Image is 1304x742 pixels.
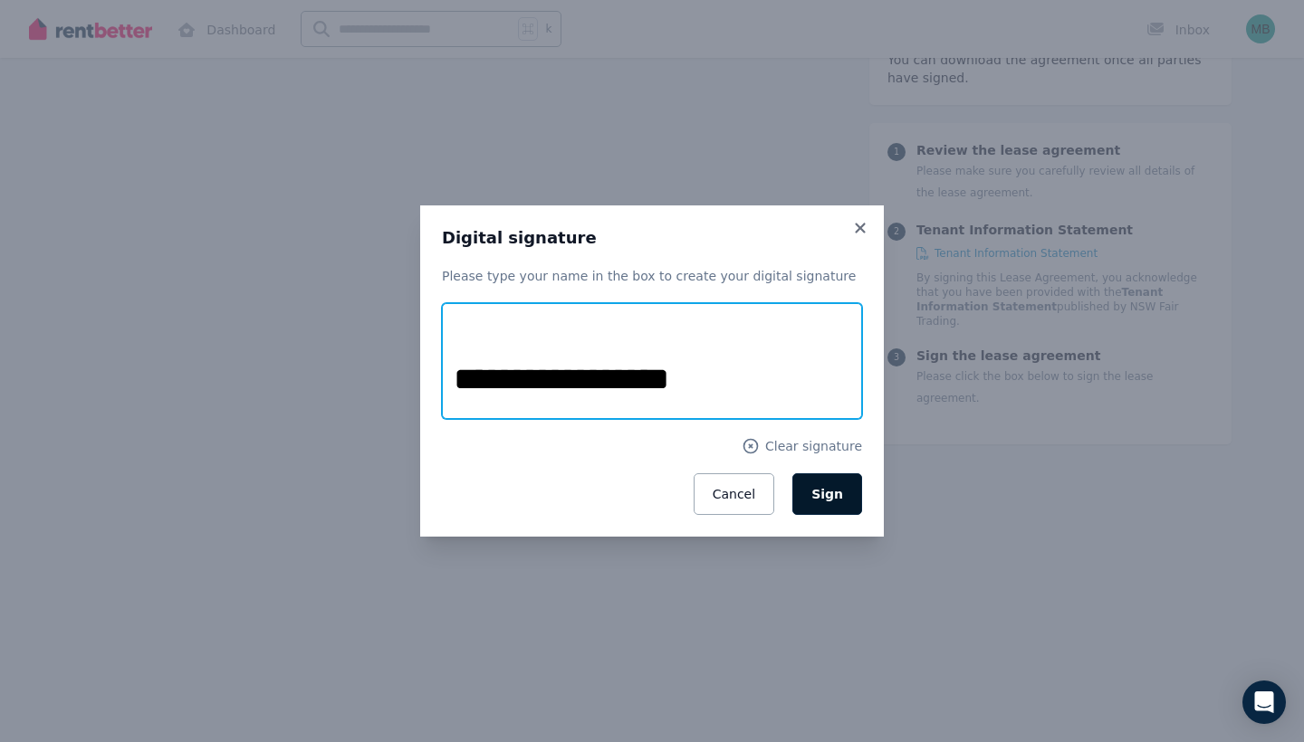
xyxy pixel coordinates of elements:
span: Clear signature [765,437,862,455]
button: Cancel [694,473,774,515]
h3: Digital signature [442,227,862,249]
div: Open Intercom Messenger [1242,680,1286,724]
span: Sign [811,487,843,501]
button: Sign [792,473,862,515]
p: Please type your name in the box to create your digital signature [442,267,862,285]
